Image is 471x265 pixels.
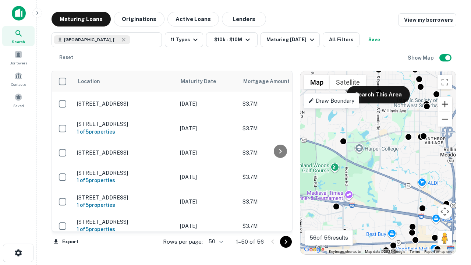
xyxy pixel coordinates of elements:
p: $3.7M [242,149,316,157]
th: Mortgage Amount [239,71,320,92]
button: Reset [54,50,78,65]
button: Maturing Loans [52,12,111,26]
span: Maturity Date [181,77,226,86]
button: Toggle fullscreen view [438,75,452,89]
a: View my borrowers [398,13,456,26]
a: Saved [2,90,35,110]
span: Borrowers [10,60,27,66]
button: Active Loans [167,12,219,26]
p: 1–50 of 56 [236,237,264,246]
button: Show satellite imagery [330,75,366,89]
div: 0 0 [300,71,456,254]
button: Export [52,236,80,247]
p: $3.7M [242,222,316,230]
img: capitalize-icon.png [12,6,26,21]
button: Keyboard shortcuts [329,249,361,254]
p: $3.7M [242,100,316,108]
button: Go to next page [280,236,292,248]
p: [DATE] [180,222,235,230]
button: All Filters [323,32,360,47]
th: Maturity Date [176,71,239,92]
p: [DATE] [180,124,235,132]
button: Lenders [222,12,266,26]
p: $3.7M [242,198,316,206]
h6: 1 of 5 properties [77,201,173,209]
iframe: Chat Widget [434,183,471,218]
span: Location [78,77,100,86]
button: Zoom out [438,112,452,127]
h6: 1 of 5 properties [77,176,173,184]
span: [GEOGRAPHIC_DATA], [GEOGRAPHIC_DATA] [64,36,119,43]
p: [DATE] [180,149,235,157]
span: Search [12,39,25,45]
button: Originations [114,12,164,26]
p: $3.7M [242,173,316,181]
h6: 1 of 5 properties [77,225,173,233]
p: $3.7M [242,124,316,132]
p: [STREET_ADDRESS] [77,121,173,127]
img: Google [302,245,326,254]
p: [STREET_ADDRESS] [77,219,173,225]
p: [STREET_ADDRESS] [77,194,173,201]
button: $10k - $10M [206,32,258,47]
p: [STREET_ADDRESS] [77,170,173,176]
button: Zoom in [438,97,452,112]
p: [STREET_ADDRESS] [77,149,173,156]
p: [STREET_ADDRESS] [77,100,173,107]
div: 50 [206,236,224,247]
a: Open this area in Google Maps (opens a new window) [302,245,326,254]
span: Saved [13,103,24,109]
span: Map data ©2025 Google [365,250,405,254]
a: Terms (opens in new tab) [410,250,420,254]
span: Mortgage Amount [243,77,299,86]
span: Contacts [11,81,26,87]
a: Borrowers [2,47,35,67]
button: 11 Types [165,32,203,47]
p: Rows per page: [163,237,203,246]
a: Contacts [2,69,35,89]
div: Maturing [DATE] [266,35,316,44]
h6: 1 of 5 properties [77,128,173,136]
p: 56 of 56 results [309,233,348,242]
button: Maturing [DATE] [261,32,320,47]
button: Search This Area [347,86,410,103]
p: [DATE] [180,100,235,108]
p: [DATE] [180,173,235,181]
button: Show street map [304,75,330,89]
a: Search [2,26,35,46]
p: Draw Boundary [308,96,354,105]
h6: Show Map [408,54,435,62]
button: Drag Pegman onto the map to open Street View [438,231,452,245]
button: Save your search to get updates of matches that match your search criteria. [362,32,386,47]
p: [DATE] [180,198,235,206]
a: Report a map error [424,250,454,254]
th: Location [73,71,176,92]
